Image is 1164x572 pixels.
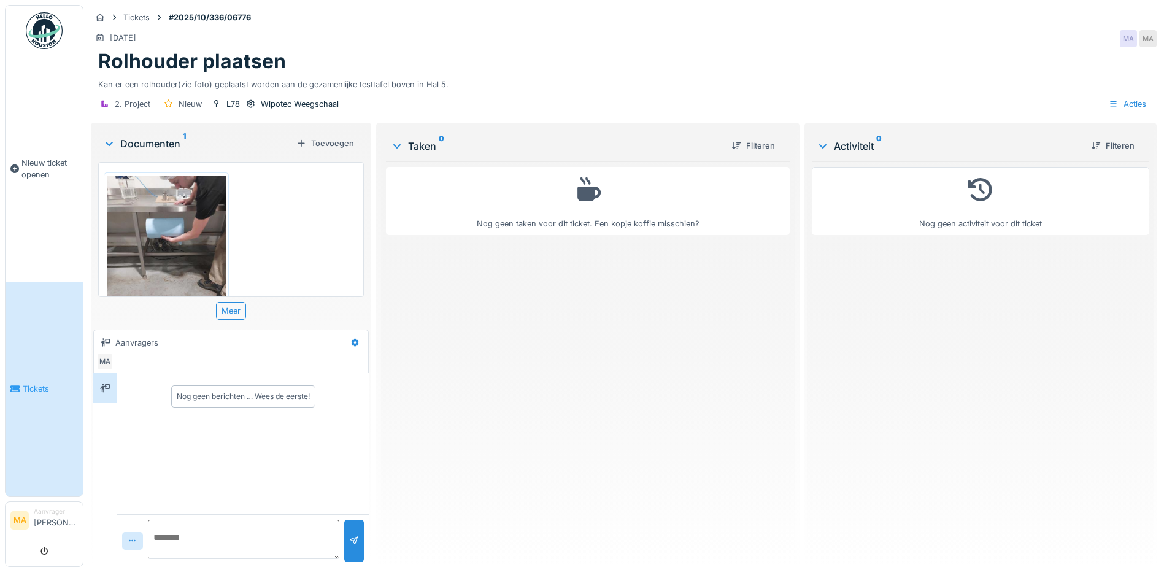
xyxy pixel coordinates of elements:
[727,137,780,154] div: Filteren
[876,139,882,153] sup: 0
[1103,95,1152,113] div: Acties
[115,337,158,349] div: Aanvragers
[110,32,136,44] div: [DATE]
[439,139,444,153] sup: 0
[226,98,240,110] div: L78
[6,56,83,282] a: Nieuw ticket openen
[98,50,286,73] h1: Rolhouder plaatsen
[103,136,291,151] div: Documenten
[34,507,78,533] li: [PERSON_NAME]
[96,353,114,370] div: MA
[216,302,246,320] div: Meer
[115,98,150,110] div: 2. Project
[1120,30,1137,47] div: MA
[179,98,202,110] div: Nieuw
[394,172,782,230] div: Nog geen taken voor dit ticket. Een kopje koffie misschien?
[98,74,1149,90] div: Kan er een rolhouder(zie foto) geplaatst worden aan de gezamenlijke testtafel boven in Hal 5.
[10,507,78,536] a: MA Aanvrager[PERSON_NAME]
[1086,137,1139,154] div: Filteren
[820,172,1141,230] div: Nog geen activiteit voor dit ticket
[6,282,83,496] a: Tickets
[261,98,339,110] div: Wipotec Weegschaal
[21,157,78,180] span: Nieuw ticket openen
[291,135,359,152] div: Toevoegen
[26,12,63,49] img: Badge_color-CXgf-gQk.svg
[107,176,226,334] img: d3wbn1dg1oyvh2xri93r95a5epvu
[391,139,722,153] div: Taken
[1139,30,1157,47] div: MA
[164,12,256,23] strong: #2025/10/336/06776
[817,139,1081,153] div: Activiteit
[10,511,29,530] li: MA
[123,12,150,23] div: Tickets
[177,391,310,402] div: Nog geen berichten … Wees de eerste!
[183,136,186,151] sup: 1
[34,507,78,516] div: Aanvrager
[23,383,78,395] span: Tickets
